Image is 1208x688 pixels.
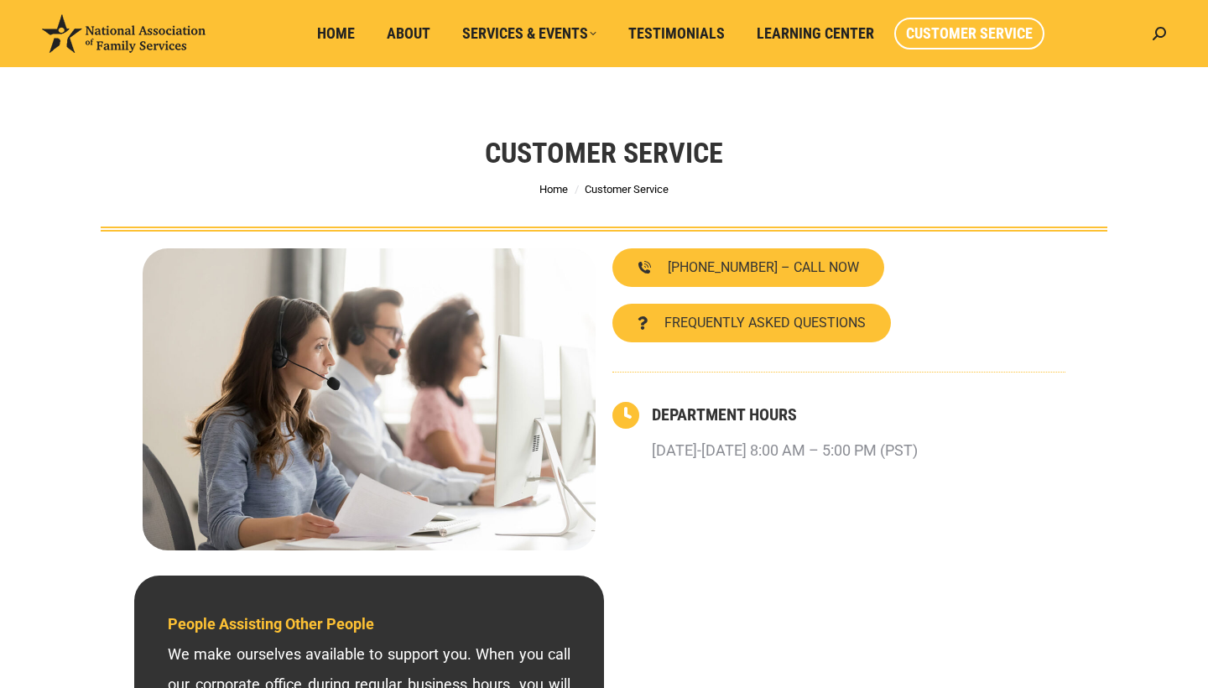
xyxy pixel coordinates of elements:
span: Testimonials [628,24,725,43]
a: [PHONE_NUMBER] – CALL NOW [612,248,884,287]
span: Services & Events [462,24,596,43]
img: Contact National Association of Family Services [143,248,596,550]
span: People Assisting Other People [168,615,374,633]
a: Customer Service [894,18,1044,50]
span: FREQUENTLY ASKED QUESTIONS [664,316,866,330]
a: Home [539,183,568,195]
span: Home [317,24,355,43]
span: Customer Service [906,24,1033,43]
a: Home [305,18,367,50]
span: Learning Center [757,24,874,43]
a: Learning Center [745,18,886,50]
span: Customer Service [585,183,669,195]
span: About [387,24,430,43]
span: [PHONE_NUMBER] – CALL NOW [668,261,859,274]
a: DEPARTMENT HOURS [652,404,797,425]
h1: Customer Service [485,134,723,171]
a: FREQUENTLY ASKED QUESTIONS [612,304,891,342]
p: [DATE]-[DATE] 8:00 AM – 5:00 PM (PST) [652,435,918,466]
a: About [375,18,442,50]
a: Testimonials [617,18,737,50]
img: National Association of Family Services [42,14,206,53]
